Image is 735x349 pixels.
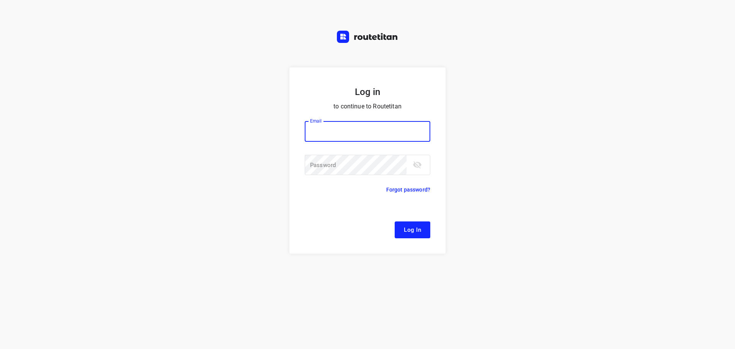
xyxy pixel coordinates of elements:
img: Routetitan [337,31,398,43]
p: Forgot password? [386,185,430,194]
h5: Log in [305,86,430,98]
span: Log In [404,225,421,235]
button: toggle password visibility [410,157,425,172]
button: Log In [395,221,430,238]
p: to continue to Routetitan [305,101,430,112]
